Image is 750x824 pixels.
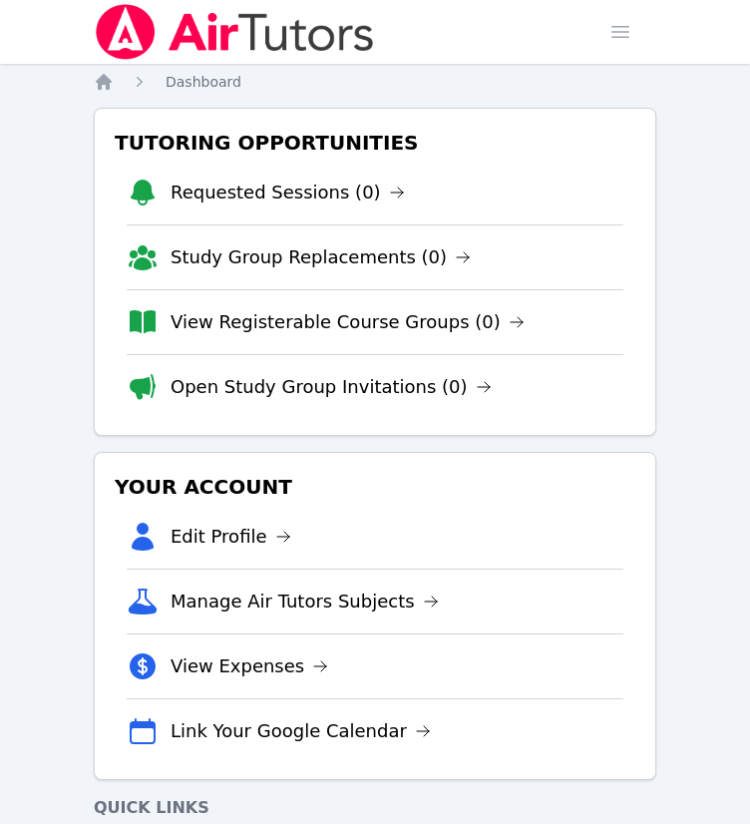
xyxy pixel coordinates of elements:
h4: Quick Links [94,796,656,820]
h3: Your Account [111,469,639,505]
h3: Tutoring Opportunities [111,125,639,161]
a: Requested Sessions (0) [171,179,405,206]
a: Edit Profile [171,523,291,551]
nav: Breadcrumb [94,72,656,92]
a: View Registerable Course Groups (0) [171,308,525,336]
a: View Expenses [171,652,328,680]
a: Link Your Google Calendar [171,717,431,745]
img: Air Tutors [94,4,376,60]
a: Open Study Group Invitations (0) [171,373,492,401]
a: Manage Air Tutors Subjects [171,588,439,616]
a: Dashboard [166,72,241,92]
span: Dashboard [166,74,241,90]
a: Study Group Replacements (0) [171,243,471,271]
